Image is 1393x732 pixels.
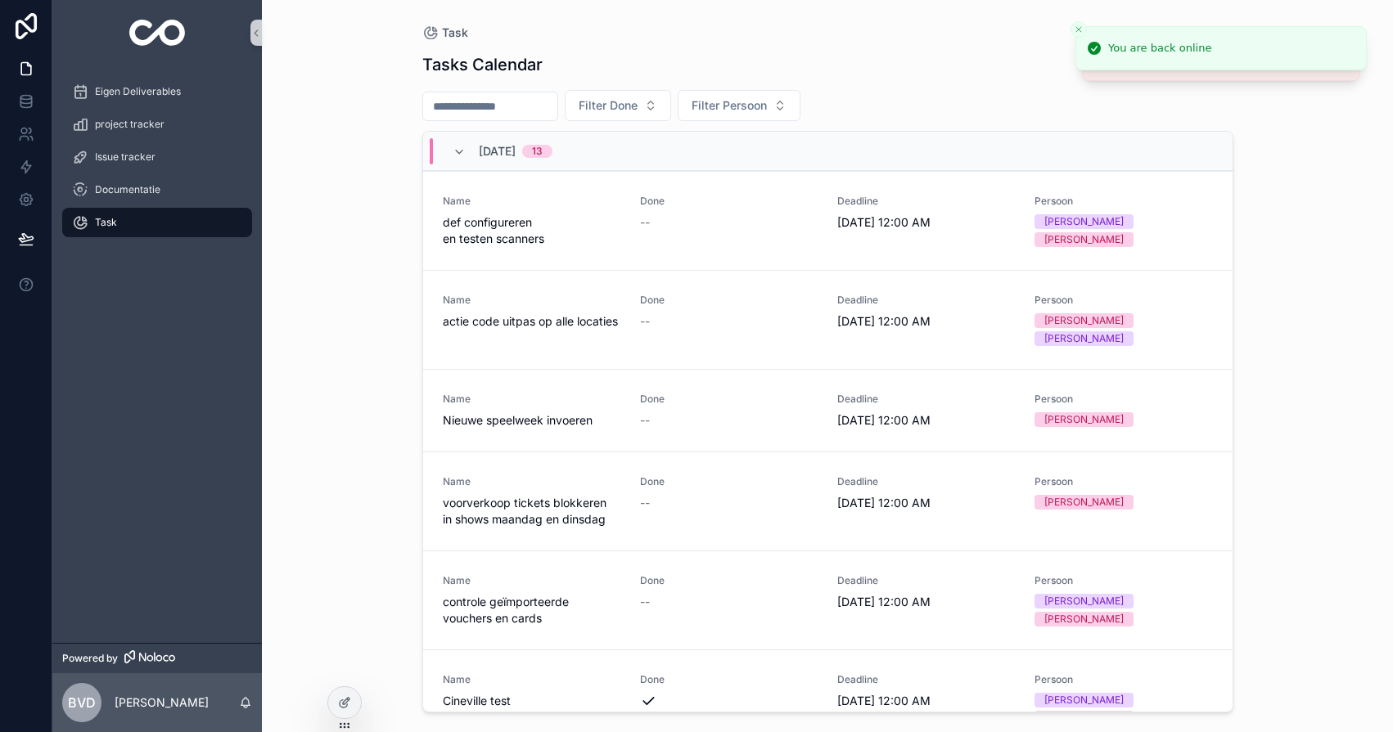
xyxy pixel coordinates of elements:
span: [DATE] 12:00 AM [837,693,1015,709]
span: Persoon [1035,294,1212,307]
span: Name [443,393,620,406]
span: Done [640,574,818,587]
button: Close toast [1071,21,1087,38]
span: Deadline [837,393,1015,406]
a: Powered by [52,643,262,673]
a: Namecontrole geïmporteerde vouchers en cardsDone--Deadline[DATE] 12:00 AMPersoon[PERSON_NAME][PER... [423,550,1233,649]
span: def configureren en testen scanners [443,214,620,247]
span: Issue tracker [95,150,156,164]
span: Done [640,195,818,208]
div: [PERSON_NAME] [1044,412,1124,427]
a: Namedef configureren en testen scannersDone--Deadline[DATE] 12:00 AMPersoon[PERSON_NAME][PERSON_N... [423,171,1233,270]
div: [PERSON_NAME] [1044,693,1124,707]
span: Documentatie [95,183,160,196]
span: Task [95,216,117,229]
span: Bvd [68,693,96,712]
div: [PERSON_NAME] [1044,612,1124,626]
span: Done [640,294,818,307]
span: controle geïmporteerde vouchers en cards [443,594,620,626]
span: Filter Done [579,97,638,114]
span: Name [443,475,620,488]
span: Deadline [837,195,1015,208]
a: Namevoorverkoop tickets blokkeren in shows maandag en dinsdagDone--Deadline[DATE] 12:00 AMPersoon... [423,451,1233,550]
a: Issue tracker [62,142,252,172]
p: [PERSON_NAME] [115,694,209,711]
span: Name [443,195,620,208]
span: Deadline [837,673,1015,686]
div: [PERSON_NAME] [1044,214,1124,229]
span: Nieuwe speelweek invoeren [443,412,620,429]
a: Eigen Deliverables [62,77,252,106]
span: Name [443,574,620,587]
a: Documentatie [62,175,252,204]
a: project tracker [62,110,252,139]
span: [DATE] [479,143,516,159]
span: [DATE] 12:00 AM [837,594,1015,610]
span: Persoon [1035,475,1212,488]
span: Deadline [837,475,1015,488]
span: Eigen Deliverables [95,85,181,98]
span: -- [640,214,650,231]
span: Task [442,25,468,41]
div: [PERSON_NAME] [1044,594,1124,609]
span: Persoon [1035,574,1212,587]
span: Powered by [62,652,118,665]
span: [DATE] 12:00 AM [837,495,1015,511]
span: Done [640,393,818,406]
span: Done [640,673,818,686]
span: actie code uitpas op alle locaties [443,313,620,330]
span: -- [640,594,650,610]
span: [DATE] 12:00 AM [837,313,1015,330]
span: Persoon [1035,393,1212,406]
a: NameNieuwe speelweek invoerenDone--Deadline[DATE] 12:00 AMPersoon[PERSON_NAME] [423,369,1233,451]
span: -- [640,412,650,429]
span: -- [640,313,650,330]
div: [PERSON_NAME] [1044,495,1124,510]
span: Persoon [1035,195,1212,208]
h1: Tasks Calendar [422,53,543,76]
span: -- [640,495,650,511]
span: Persoon [1035,673,1212,686]
span: Done [640,475,818,488]
button: Select Button [565,90,671,121]
div: [PERSON_NAME] [1044,711,1124,725]
span: [DATE] 12:00 AM [837,214,1015,231]
span: voorverkoop tickets blokkeren in shows maandag en dinsdag [443,495,620,528]
span: project tracker [95,118,165,131]
a: Task [62,208,252,237]
span: Name [443,294,620,307]
div: 13 [532,145,543,158]
a: Task [422,25,468,41]
span: Deadline [837,574,1015,587]
span: Filter Persoon [692,97,767,114]
span: Deadline [837,294,1015,307]
span: [DATE] 12:00 AM [837,412,1015,429]
div: [PERSON_NAME] [1044,313,1124,328]
div: [PERSON_NAME] [1044,331,1124,346]
button: Select Button [678,90,800,121]
img: App logo [129,20,186,46]
span: Cineville test [443,693,620,709]
div: You are back online [1108,40,1211,56]
div: scrollable content [52,65,262,258]
div: [PERSON_NAME] [1044,232,1124,247]
a: Nameactie code uitpas op alle locatiesDone--Deadline[DATE] 12:00 AMPersoon[PERSON_NAME][PERSON_NAME] [423,270,1233,369]
span: Name [443,673,620,686]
